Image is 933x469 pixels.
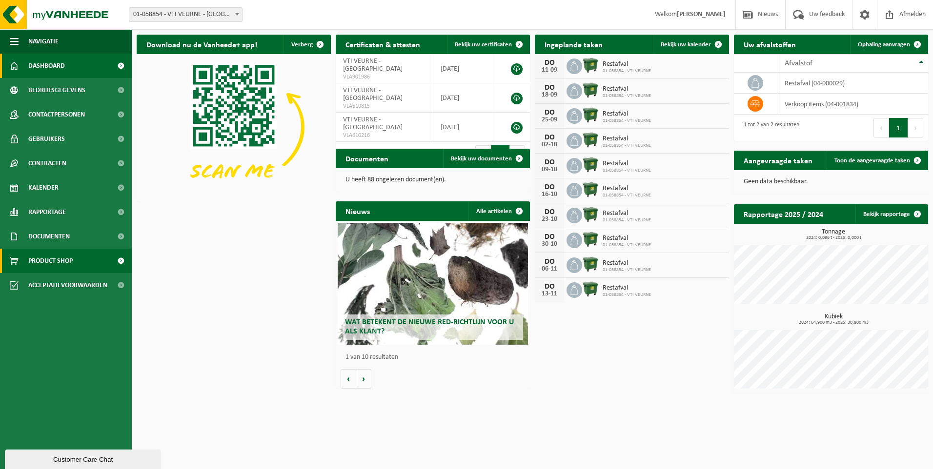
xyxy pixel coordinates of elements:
span: VLA610815 [343,102,426,110]
span: 01-058854 - VTI VEURNE [603,242,651,248]
img: WB-1100-HPE-GN-01 [582,231,599,248]
strong: [PERSON_NAME] [677,11,726,18]
span: Dashboard [28,54,65,78]
h2: Ingeplande taken [535,35,612,54]
span: 01-058854 - VTI VEURNE [603,292,651,298]
div: 02-10 [540,141,559,148]
img: WB-1100-HPE-GN-01 [582,107,599,123]
span: Bekijk uw kalender [661,41,711,48]
div: 30-10 [540,241,559,248]
span: VTI VEURNE - [GEOGRAPHIC_DATA] [343,116,403,131]
span: 01-058854 - VTI VEURNE [603,193,651,198]
span: Restafval [603,284,651,292]
div: DO [540,158,559,166]
span: 01-058854 - VTI VEURNE [603,68,651,74]
div: 11-09 [540,67,559,74]
div: DO [540,233,559,241]
img: WB-1100-HPE-GN-01 [582,206,599,223]
span: 01-058854 - VTI VEURNE [603,168,651,174]
td: [DATE] [433,113,493,142]
a: Bekijk rapportage [855,204,927,224]
button: Next [908,118,923,137]
h2: Aangevraagde taken [734,151,822,170]
div: 23-10 [540,216,559,223]
span: Restafval [603,60,651,68]
span: Contactpersonen [28,102,85,127]
td: [DATE] [433,54,493,83]
span: Ophaling aanvragen [858,41,910,48]
img: WB-1100-HPE-GN-01 [582,281,599,297]
span: 01-058854 - VTI VEURNE [603,118,651,124]
h2: Certificaten & attesten [336,35,430,54]
span: Navigatie [28,29,59,54]
td: restafval (04-000029) [777,73,928,94]
div: 1 tot 2 van 2 resultaten [739,117,799,138]
span: Contracten [28,151,66,176]
span: Acceptatievoorwaarden [28,273,107,297]
div: DO [540,183,559,191]
span: Restafval [603,85,651,93]
a: Bekijk uw certificaten [447,35,529,54]
p: Geen data beschikbaar. [744,178,918,185]
span: Wat betekent de nieuwe RED-richtlijn voor u als klant? [345,318,514,335]
span: 01-058854 - VTI VEURNE - VEURNE [129,8,242,21]
span: 2024: 64,900 m3 - 2025: 30,800 m3 [739,320,928,325]
span: 01-058854 - VTI VEURNE [603,217,651,223]
img: WB-1100-HPE-GN-01 [582,57,599,74]
span: Restafval [603,234,651,242]
div: 18-09 [540,92,559,98]
div: DO [540,59,559,67]
h2: Nieuws [336,201,380,220]
span: Bekijk uw certificaten [455,41,512,48]
span: VLA901986 [343,73,426,81]
button: Volgende [356,369,371,389]
img: WB-1100-HPE-GN-01 [582,82,599,98]
h2: Download nu de Vanheede+ app! [137,35,267,54]
div: DO [540,134,559,141]
td: verkoop items (04-001834) [777,94,928,115]
span: Bedrijfsgegevens [28,78,85,102]
h2: Documenten [336,149,398,168]
span: Restafval [603,259,651,267]
img: WB-1100-HPE-GN-01 [582,256,599,273]
a: Bekijk uw documenten [443,149,529,168]
span: Afvalstof [785,59,812,67]
a: Bekijk uw kalender [653,35,728,54]
span: 01-058854 - VTI VEURNE - VEURNE [129,7,243,22]
span: Restafval [603,135,651,143]
div: 13-11 [540,291,559,297]
div: 06-11 [540,266,559,273]
img: WB-1100-HPE-GN-01 [582,181,599,198]
span: 01-058854 - VTI VEURNE [603,143,651,149]
p: U heeft 88 ongelezen document(en). [345,176,520,183]
a: Toon de aangevraagde taken [827,151,927,170]
div: DO [540,258,559,266]
span: Restafval [603,185,651,193]
div: DO [540,84,559,92]
span: VTI VEURNE - [GEOGRAPHIC_DATA] [343,58,403,73]
span: Verberg [291,41,313,48]
span: Kalender [28,176,59,200]
h3: Kubiek [739,313,928,325]
button: 1 [889,118,908,137]
span: Bekijk uw documenten [451,156,512,162]
span: Toon de aangevraagde taken [834,157,910,164]
a: Wat betekent de nieuwe RED-richtlijn voor u als klant? [338,223,528,345]
span: VLA610216 [343,132,426,139]
h2: Rapportage 2025 / 2024 [734,204,833,223]
span: Restafval [603,210,651,217]
span: Rapportage [28,200,66,224]
div: 16-10 [540,191,559,198]
span: Restafval [603,110,651,118]
td: [DATE] [433,83,493,113]
img: WB-1100-HPE-GN-01 [582,156,599,173]
div: DO [540,109,559,117]
span: Gebruikers [28,127,65,151]
p: 1 van 10 resultaten [345,354,525,361]
a: Alle artikelen [468,201,529,221]
div: 09-10 [540,166,559,173]
span: 01-058854 - VTI VEURNE [603,93,651,99]
span: Product Shop [28,249,73,273]
span: Restafval [603,160,651,168]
